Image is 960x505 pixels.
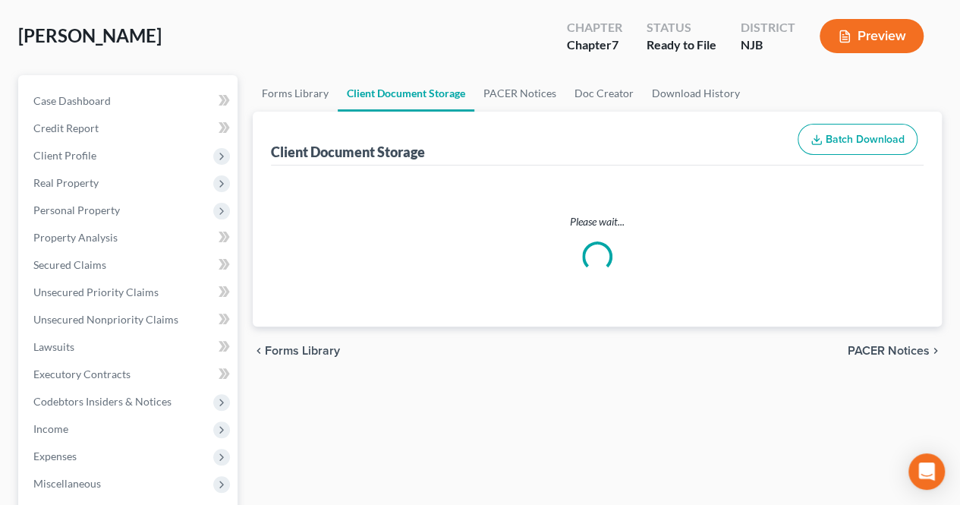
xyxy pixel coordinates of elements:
button: PACER Notices chevron_right [848,345,942,357]
a: Property Analysis [21,224,238,251]
i: chevron_left [253,345,265,357]
span: Miscellaneous [33,477,101,490]
button: Batch Download [798,124,918,156]
span: Executory Contracts [33,368,131,380]
div: NJB [741,36,795,54]
span: 7 [612,37,618,52]
span: Client Profile [33,149,96,162]
span: Personal Property [33,204,120,216]
span: Secured Claims [33,258,106,271]
div: Status [647,19,716,36]
a: Download History [643,75,748,112]
span: [PERSON_NAME] [18,24,162,46]
a: Secured Claims [21,251,238,279]
span: Unsecured Priority Claims [33,286,159,298]
a: Executory Contracts [21,361,238,388]
span: Forms Library [265,345,340,357]
a: Unsecured Priority Claims [21,279,238,306]
span: Real Property [33,176,99,189]
span: Expenses [33,450,77,462]
div: District [741,19,795,36]
span: Batch Download [826,133,905,146]
span: Income [33,422,68,435]
a: PACER Notices [474,75,565,112]
div: Open Intercom Messenger [908,453,945,490]
button: Preview [820,19,924,53]
button: chevron_left Forms Library [253,345,340,357]
span: Lawsuits [33,340,74,353]
p: Please wait... [274,214,921,229]
span: Codebtors Insiders & Notices [33,395,172,408]
a: Lawsuits [21,333,238,361]
div: Chapter [567,36,622,54]
div: Client Document Storage [271,143,425,161]
span: Case Dashboard [33,94,111,107]
a: Client Document Storage [338,75,474,112]
div: Chapter [567,19,622,36]
span: Credit Report [33,122,99,134]
div: Ready to File [647,36,716,54]
a: Unsecured Nonpriority Claims [21,306,238,333]
span: Property Analysis [33,231,118,244]
a: Credit Report [21,115,238,142]
span: Unsecured Nonpriority Claims [33,313,178,326]
span: PACER Notices [848,345,930,357]
a: Forms Library [253,75,338,112]
a: Case Dashboard [21,87,238,115]
i: chevron_right [930,345,942,357]
a: Doc Creator [565,75,643,112]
